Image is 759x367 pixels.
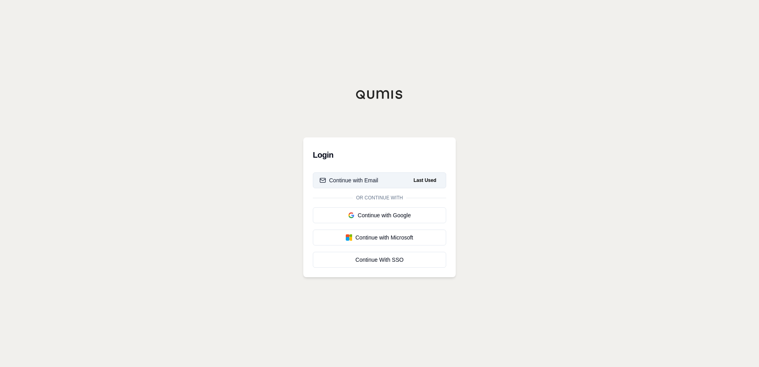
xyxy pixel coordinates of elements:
button: Continue with Google [313,207,446,223]
div: Continue with Google [320,211,439,219]
span: Last Used [410,176,439,185]
div: Continue with Email [320,176,378,184]
img: Qumis [356,90,403,99]
span: Or continue with [353,195,406,201]
a: Continue With SSO [313,252,446,268]
div: Continue With SSO [320,256,439,264]
button: Continue with EmailLast Used [313,172,446,188]
button: Continue with Microsoft [313,230,446,245]
div: Continue with Microsoft [320,234,439,241]
h3: Login [313,147,446,163]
